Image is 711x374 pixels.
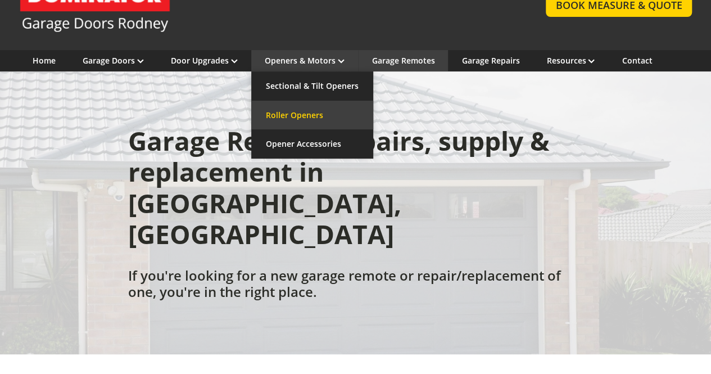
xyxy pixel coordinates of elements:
a: Garage Repairs [461,55,519,66]
a: Openers & Motors [265,55,345,66]
a: Resources [546,55,595,66]
a: Opener Accessories [251,129,373,159]
a: Home [33,55,56,66]
a: Sectional & Tilt Openers [251,71,373,101]
a: Roller Openers [251,101,373,130]
a: Garage Remotes [372,55,434,66]
h1: Garage Remote repairs, supply & replacement in [GEOGRAPHIC_DATA], [GEOGRAPHIC_DATA] [128,125,583,250]
a: Contact [622,55,652,66]
h2: If you're looking for a new garage remote or repair/replacement of one, you're in the right place. [128,268,583,300]
a: Door Upgrades [171,55,238,66]
a: Garage Doors [83,55,144,66]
